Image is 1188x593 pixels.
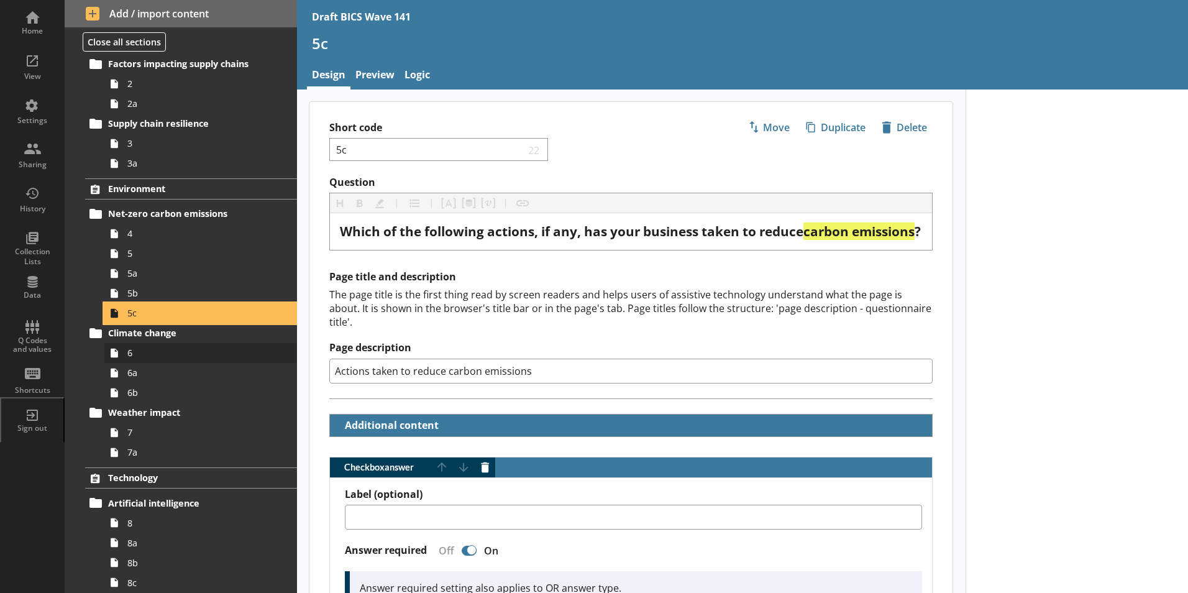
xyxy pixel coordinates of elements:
div: Settings [11,116,54,126]
div: Sharing [11,160,54,170]
span: 3 [127,137,265,149]
a: 6a [104,363,297,383]
span: Factors impacting supply chains [108,58,260,70]
button: Close all sections [83,32,166,52]
a: Artificial intelligence [85,493,297,513]
li: Weather impact77a [91,403,297,462]
button: Move [742,117,795,138]
h1: 5c [312,34,1173,53]
span: 7a [127,446,265,458]
span: 3a [127,157,265,169]
a: 6 [104,343,297,363]
span: 8c [127,577,265,589]
span: Climate change [108,327,260,339]
a: Net-zero carbon emissions [85,204,297,224]
div: Draft BICS Wave 141 [312,10,411,24]
li: Climate change66a6b [91,323,297,403]
span: 6b [127,387,265,398]
span: 8b [127,557,265,569]
span: 5 [127,247,265,259]
span: Duplicate [801,117,870,137]
a: 7a [104,443,297,462]
a: 7 [104,423,297,443]
a: 3 [104,134,297,154]
span: Supply chain resilience [108,117,260,129]
a: 8b [104,553,297,572]
div: Sign out [11,423,54,433]
li: Supply chainsFactors impacting supply chains22aSupply chain resilience33a [65,29,297,173]
label: Label (optional) [345,488,922,501]
label: Question [329,176,933,189]
span: 22 [526,144,543,155]
a: Weather impact [85,403,297,423]
label: Short code [329,121,631,134]
span: 2 [127,78,265,90]
span: Which of the following actions, if any, has your business taken to reduce [340,223,803,240]
span: carbon emissions [803,223,915,240]
span: 5c [127,307,265,319]
a: Technology [85,467,297,489]
div: History [11,204,54,214]
span: 6a [127,367,265,379]
a: 5a [104,264,297,283]
div: Data [11,290,54,300]
button: Additional content [335,415,441,436]
span: 4 [127,228,265,239]
a: 8a [104,533,297,553]
span: Artificial intelligence [108,497,260,509]
span: Environment [108,183,260,195]
a: Environment [85,178,297,200]
a: Factors impacting supply chains [85,54,297,74]
a: 5c [104,303,297,323]
div: On [479,544,508,558]
span: 7 [127,426,265,438]
button: Delete [876,117,933,138]
div: Shortcuts [11,385,54,395]
div: The page title is the first thing read by screen readers and helps users of assistive technology ... [329,288,933,329]
a: Supply chain resilience [85,114,297,134]
span: Move [743,117,795,137]
button: Delete answer [475,457,495,477]
li: Net-zero carbon emissions455a5b5c [91,204,297,323]
a: Design [307,63,350,90]
div: View [11,71,54,81]
div: Q Codes and values [11,336,54,354]
a: 2a [104,94,297,114]
span: 5a [127,267,265,279]
span: Net-zero carbon emissions [108,208,260,219]
span: 2a [127,98,265,109]
span: 5b [127,287,265,299]
div: Collection Lists [11,247,54,266]
a: 2 [104,74,297,94]
a: 4 [104,224,297,244]
span: 6 [127,347,265,359]
li: EnvironmentNet-zero carbon emissions455a5b5cClimate change66a6bWeather impact77a [65,178,297,462]
span: Add / import content [86,7,276,21]
a: 3a [104,154,297,173]
button: Duplicate [800,117,871,138]
h2: Page title and description [329,270,933,283]
a: 5b [104,283,297,303]
a: 8c [104,572,297,592]
label: Page description [329,341,933,354]
div: Home [11,26,54,36]
span: Checkbox answer [330,463,432,472]
span: Delete [877,117,932,137]
a: 6b [104,383,297,403]
li: Supply chain resilience33a [91,114,297,173]
div: Off [429,544,459,558]
a: Climate change [85,323,297,343]
span: Technology [108,472,260,484]
a: Preview [350,63,400,90]
a: 8 [104,513,297,533]
a: 5 [104,244,297,264]
span: Weather impact [108,407,260,418]
span: 8a [127,537,265,549]
span: 8 [127,517,265,529]
div: Question [340,223,922,240]
li: Factors impacting supply chains22a [91,54,297,114]
a: Logic [400,63,435,90]
span: ? [915,223,921,240]
label: Answer required [345,544,427,557]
